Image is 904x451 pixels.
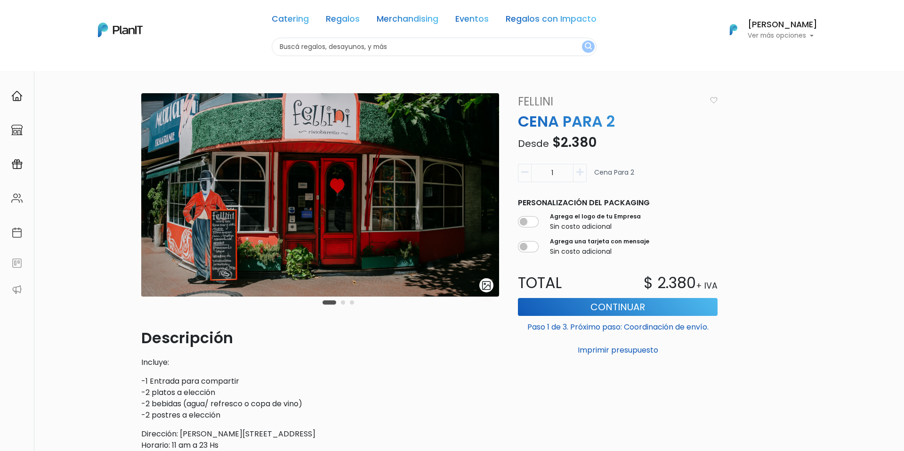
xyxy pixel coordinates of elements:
button: Carousel Page 2 [341,300,345,305]
button: PlanIt Logo [PERSON_NAME] Ver más opciones [718,17,817,42]
label: Agrega el logo de tu Empresa [550,212,641,221]
img: calendar-87d922413cdce8b2cf7b7f5f62616a5cf9e4887200fb71536465627b3292af00.svg [11,227,23,238]
p: $ 2.380 [644,272,696,294]
img: partners-52edf745621dab592f3b2c58e3bca9d71375a7ef29c3b500c9f145b62cc070d4.svg [11,284,23,295]
img: search_button-432b6d5273f82d61273b3651a40e1bd1b912527efae98b1b7a1b2c0702e16a8d.svg [585,42,592,51]
a: Merchandising [377,15,438,26]
p: Sin costo adicional [550,247,649,257]
img: home-e721727adea9d79c4d83392d1f703f7f8bce08238fde08b1acbfd93340b81755.svg [11,90,23,102]
p: Cena para 2 [594,168,634,186]
button: Carousel Page 3 [350,300,354,305]
img: PlanIt Logo [723,19,744,40]
a: Regalos con Impacto [506,15,597,26]
img: gallery-light [481,280,492,291]
a: Catering [272,15,309,26]
a: Fellini [512,93,706,110]
img: campaigns-02234683943229c281be62815700db0a1741e53638e28bf9629b52c665b00959.svg [11,159,23,170]
p: Incluye: [141,357,499,368]
img: people-662611757002400ad9ed0e3c099ab2801c6687ba6c219adb57efc949bc21e19d.svg [11,193,23,204]
p: CENA PARA 2 [512,110,723,133]
a: Regalos [326,15,360,26]
label: Agrega una tarjeta con mensaje [550,237,649,246]
button: Continuar [518,298,718,316]
p: Paso 1 de 3. Próximo paso: Coordinación de envío. [518,318,718,333]
div: ¿Necesitás ayuda? [48,9,136,27]
img: marketplace-4ceaa7011d94191e9ded77b95e3339b90024bf715f7c57f8cf31f2d8c509eaba.svg [11,124,23,136]
h6: [PERSON_NAME] [748,21,817,29]
button: Imprimir presupuesto [518,342,718,358]
input: Buscá regalos, desayunos, y más [272,38,597,56]
p: Descripción [141,327,499,349]
a: Eventos [455,15,489,26]
p: Dirección: [PERSON_NAME][STREET_ADDRESS] Horario: 11 am a 23 Hs [141,428,499,451]
p: Total [512,272,618,294]
img: feedback-78b5a0c8f98aac82b08bfc38622c3050aee476f2c9584af64705fc4e61158814.svg [11,258,23,269]
p: Personalización del packaging [518,197,718,209]
span: $2.380 [552,133,597,152]
button: Carousel Page 1 (Current Slide) [323,300,336,305]
img: PlanIt Logo [98,23,143,37]
span: Desde [518,137,549,150]
p: -1 Entrada para compartir -2 platos a elección -2 bebidas (agua/ refresco o copa de vino) -2 post... [141,376,499,421]
img: ChatGPT_Image_24_jun_2025__17_30_56.png [141,93,499,297]
p: Sin costo adicional [550,222,641,232]
p: + IVA [696,280,718,292]
p: Ver más opciones [748,32,817,39]
img: heart_icon [710,97,718,104]
div: Carousel Pagination [320,297,356,308]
